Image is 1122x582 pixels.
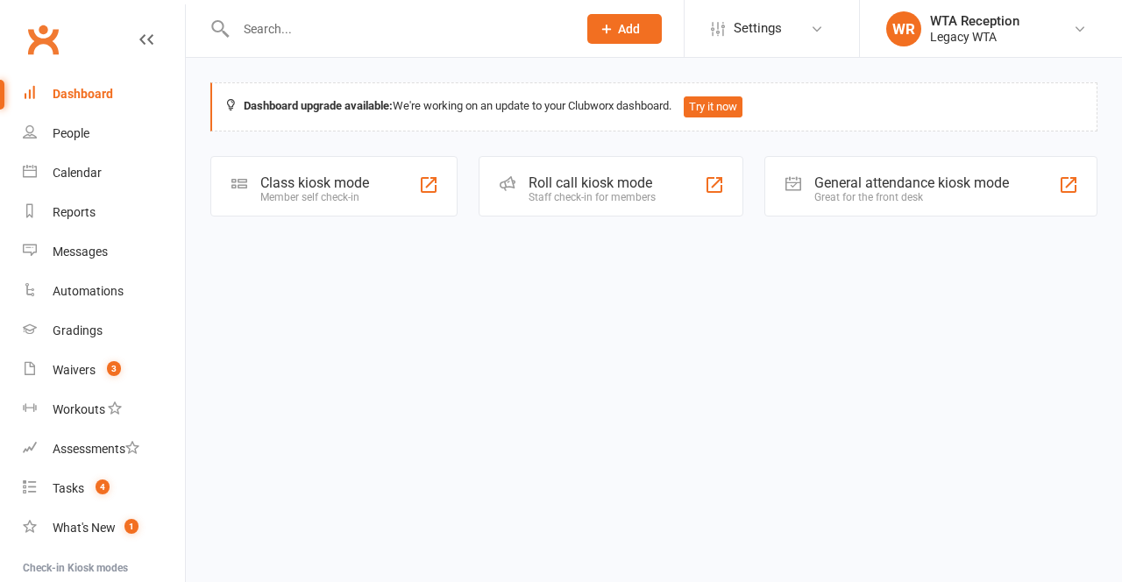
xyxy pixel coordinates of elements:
div: Staff check-in for members [529,191,656,203]
a: Reports [23,193,185,232]
a: Dashboard [23,75,185,114]
a: Messages [23,232,185,272]
div: Calendar [53,166,102,180]
div: WTA Reception [930,13,1019,29]
span: 3 [107,361,121,376]
span: Settings [734,9,782,48]
span: 1 [124,519,138,534]
a: Automations [23,272,185,311]
div: Dashboard [53,87,113,101]
a: Workouts [23,390,185,429]
div: WR [886,11,921,46]
div: People [53,126,89,140]
div: Gradings [53,323,103,337]
div: General attendance kiosk mode [814,174,1009,191]
a: What's New1 [23,508,185,548]
div: Tasks [53,481,84,495]
div: Great for the front desk [814,191,1009,203]
button: Add [587,14,662,44]
div: Reports [53,205,96,219]
div: Roll call kiosk mode [529,174,656,191]
div: Automations [53,284,124,298]
span: Add [618,22,640,36]
strong: Dashboard upgrade available: [244,99,393,112]
button: Try it now [684,96,742,117]
a: Gradings [23,311,185,351]
div: Messages [53,245,108,259]
div: Member self check-in [260,191,369,203]
a: Tasks 4 [23,469,185,508]
div: We're working on an update to your Clubworx dashboard. [210,82,1097,131]
a: Waivers 3 [23,351,185,390]
div: Assessments [53,442,139,456]
span: 4 [96,479,110,494]
input: Search... [231,17,565,41]
a: People [23,114,185,153]
div: What's New [53,521,116,535]
div: Workouts [53,402,105,416]
div: Legacy WTA [930,29,1019,45]
div: Waivers [53,363,96,377]
a: Assessments [23,429,185,469]
a: Clubworx [21,18,65,61]
div: Class kiosk mode [260,174,369,191]
a: Calendar [23,153,185,193]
